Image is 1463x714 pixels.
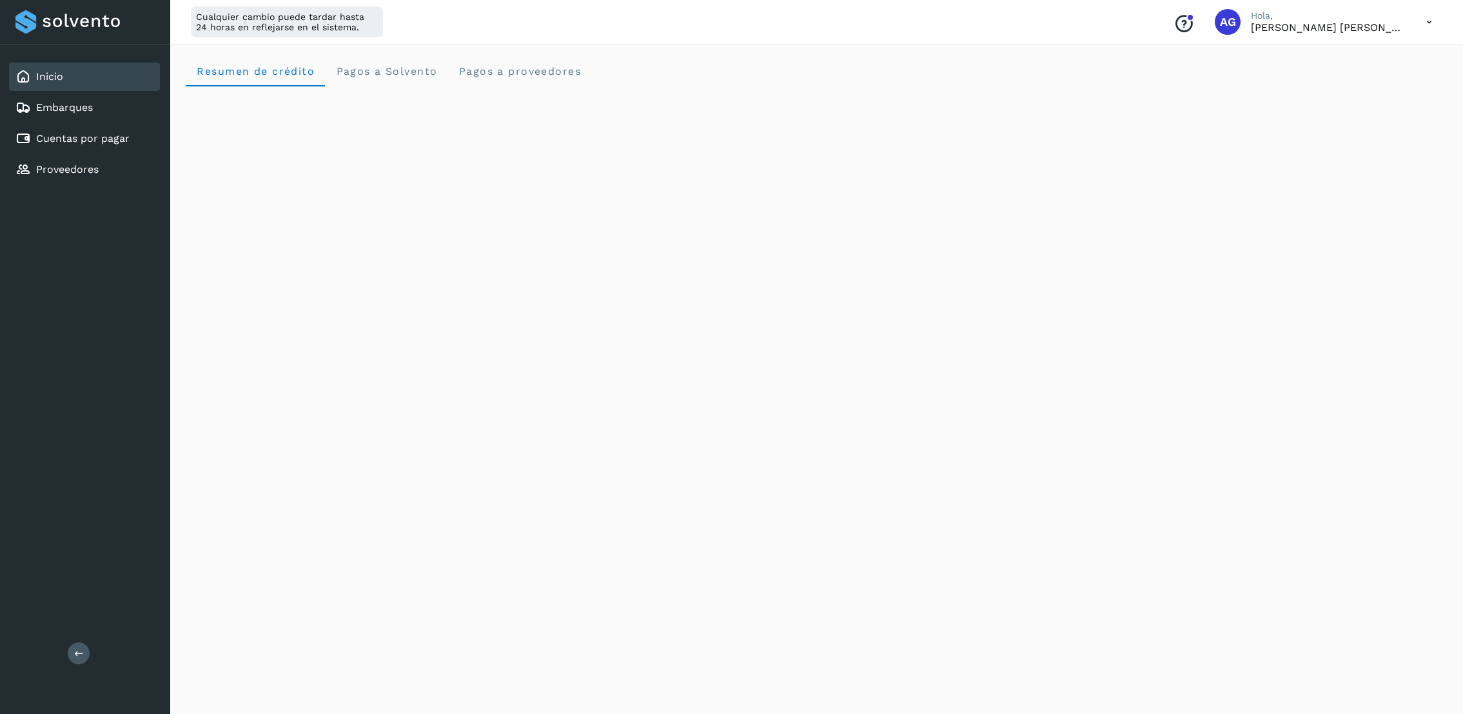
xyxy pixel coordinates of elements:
p: Abigail Gonzalez Leon [1251,21,1406,34]
span: Resumen de crédito [196,65,315,77]
a: Embarques [36,101,93,114]
a: Cuentas por pagar [36,132,130,144]
span: Pagos a Solvento [335,65,437,77]
p: Hola, [1251,10,1406,21]
a: Proveedores [36,163,99,175]
div: Inicio [9,63,160,91]
div: Embarques [9,94,160,122]
div: Cuentas por pagar [9,124,160,153]
div: Proveedores [9,155,160,184]
a: Inicio [36,70,63,83]
span: Pagos a proveedores [458,65,581,77]
div: Cualquier cambio puede tardar hasta 24 horas en reflejarse en el sistema. [191,6,383,37]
